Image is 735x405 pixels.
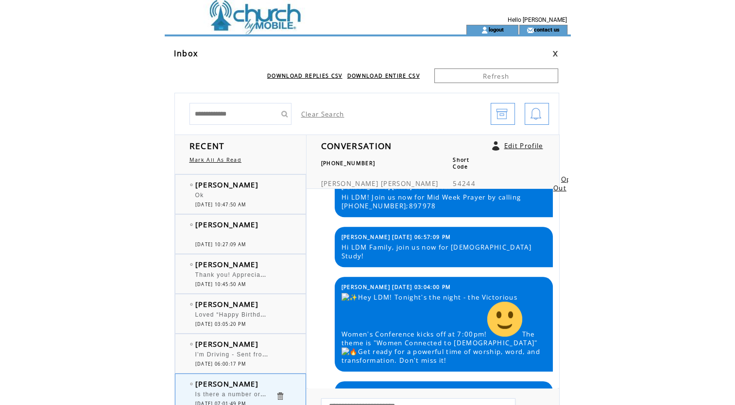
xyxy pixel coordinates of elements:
[381,179,438,188] span: [PERSON_NAME]
[189,140,225,152] span: RECENT
[267,72,342,79] a: DOWNLOAD REPLIES CSV
[508,17,567,23] span: Hello [PERSON_NAME]
[190,303,193,305] img: bulletEmpty.png
[174,48,198,59] span: Inbox
[496,103,508,125] img: archive.png
[195,349,293,358] span: I'm Driving - Sent from My Car
[321,160,376,167] span: [PHONE_NUMBER]
[434,68,558,83] a: Refresh
[195,269,314,279] span: Thank you! Appreciate it the wishes!!
[342,284,451,290] span: [PERSON_NAME] [DATE] 03:04:00 PM
[530,103,542,125] img: bell.png
[195,379,258,388] span: [PERSON_NAME]
[195,361,246,367] span: [DATE] 06:00:17 PM
[195,388,392,398] span: Is there a number or code for [DEMOGRAPHIC_DATA] study?
[190,184,193,186] img: bulletEmpty.png
[527,26,534,34] img: contact_us_icon.gif
[342,293,358,302] img: ✨
[275,391,285,401] a: Click to delete these messgaes
[321,179,378,188] span: [PERSON_NAME]
[553,175,574,192] a: Opt Out
[190,383,193,385] img: bulletEmpty.png
[190,263,193,266] img: bulletEmpty.png
[195,192,204,199] span: Ok
[481,26,488,34] img: account_icon.gif
[534,26,560,33] a: contact us
[321,140,392,152] span: CONVERSATION
[195,202,246,208] span: [DATE] 10:47:50 AM
[277,103,291,125] input: Submit
[453,156,469,170] span: Short Code
[453,179,476,188] span: 54244
[195,281,246,287] span: [DATE] 10:45:50 AM
[195,180,258,189] span: [PERSON_NAME]
[487,302,522,337] img: 🙌
[190,343,193,345] img: bulletEmpty.png
[492,141,499,151] a: Click to edit user profile
[195,299,258,309] span: [PERSON_NAME]
[342,234,451,240] span: [PERSON_NAME] [DATE] 06:57:09 PM
[342,293,546,365] span: Hey LDM! Tonight's the night - the Victorious Women's Conference kicks off at 7:00pm! The theme i...
[265,232,300,267] img: 🙏
[342,243,546,260] span: Hi LDM Family, join us now for [DEMOGRAPHIC_DATA] Study!
[195,259,258,269] span: [PERSON_NAME]
[195,339,258,349] span: [PERSON_NAME]
[342,193,546,210] span: Hi LDM! Join us now for Mid Week Prayer by calling [PHONE_NUMBER];897978
[195,241,246,248] span: [DATE] 10:27:09 AM
[190,223,193,226] img: bulletEmpty.png
[189,156,241,163] a: Mark All As Read
[230,232,265,267] img: ❤
[301,110,344,118] a: Clear Search
[195,219,258,229] span: [PERSON_NAME]
[342,347,358,356] img: 🔥
[488,26,503,33] a: logout
[347,72,420,79] a: DOWNLOAD ENTIRE CSV
[195,321,246,327] span: [DATE] 03:05:20 PM
[504,141,543,150] a: Edit Profile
